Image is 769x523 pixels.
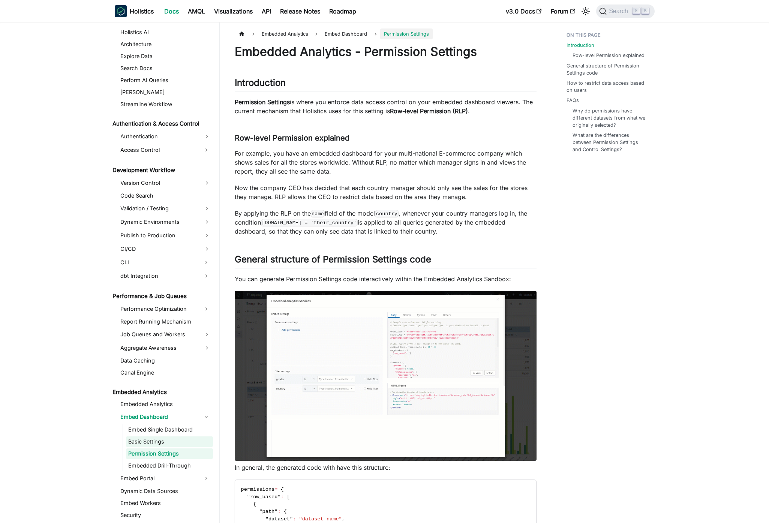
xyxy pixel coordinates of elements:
[118,256,199,268] a: CLI
[274,487,277,492] span: =
[235,44,537,59] h1: Embedded Analytics - Permission Settings
[281,487,284,492] span: {
[235,209,537,236] p: By applying the RLP on the field of the model , whenever your country managers log in, the condit...
[277,509,280,514] span: :
[633,7,640,14] kbd: ⌘
[118,411,199,423] a: Embed Dashboard
[235,291,537,461] img: Permission Settings
[118,190,213,201] a: Code Search
[573,107,647,129] a: Why do permissions have different datasets from what we originally selected?
[253,501,256,507] span: {
[118,229,213,241] a: Publish to Production
[118,75,213,85] a: Perform AI Queries
[118,328,213,340] a: Job Queues and Workers
[126,436,213,447] a: Basic Settings
[284,509,287,514] span: {
[546,5,580,17] a: Forum
[281,494,284,500] span: :
[115,5,127,17] img: Holistics
[160,5,183,17] a: Docs
[311,210,325,217] code: name
[241,487,275,492] span: permissions
[118,243,213,255] a: CI/CD
[573,132,647,153] a: What are the differences between Permission Settings and Control Settings?
[299,516,342,522] span: "dataset_name"
[107,22,220,523] nav: Docs sidebar
[118,355,213,366] a: Data Caching
[118,510,213,520] a: Security
[375,210,398,217] code: country
[118,399,213,409] a: Embedded Analytics
[118,316,213,327] a: Report Running Mechanism
[199,303,213,315] button: Expand sidebar category 'Performance Optimization'
[118,303,199,315] a: Performance Optimization
[130,7,154,16] b: Holistics
[118,130,213,142] a: Authentication
[235,149,537,176] p: For example, you have an embedded dashboard for your multi-national E-commerce company which show...
[325,5,361,17] a: Roadmap
[126,460,213,471] a: Embedded Drill-Through
[257,5,276,17] a: API
[118,87,213,97] a: [PERSON_NAME]
[235,28,249,39] a: Home page
[573,52,645,59] a: Row-level Permission explained
[235,98,290,106] strong: Permission Settings
[342,516,345,522] span: ,
[118,99,213,109] a: Streamline Workflow
[118,51,213,61] a: Explore Data
[265,516,293,522] span: "dataset"
[118,498,213,508] a: Embed Workers
[199,472,213,484] button: Expand sidebar category 'Embed Portal'
[118,367,213,378] a: Canal Engine
[126,448,213,459] a: Permission Settings
[110,291,213,301] a: Performance & Job Queues
[118,472,199,484] a: Embed Portal
[247,494,281,500] span: "row_based"
[261,219,358,226] code: [DOMAIN_NAME] = 'their_country'
[235,183,537,201] p: Now the company CEO has decided that each country manager should only see the sales for the store...
[567,42,594,49] a: Introduction
[118,486,213,496] a: Dynamic Data Sources
[199,270,213,282] button: Expand sidebar category 'dbt Integration'
[235,254,537,268] h2: General structure of Permission Settings code
[118,63,213,73] a: Search Docs
[567,62,650,76] a: General structure of Permission Settings code
[118,177,213,189] a: Version Control
[199,256,213,268] button: Expand sidebar category 'CLI'
[118,39,213,49] a: Architecture
[210,5,257,17] a: Visualizations
[380,28,433,39] span: Permission Settings
[235,28,537,39] nav: Breadcrumbs
[567,79,650,94] a: How to restrict data access based on users
[199,411,213,423] button: Collapse sidebar category 'Embed Dashboard'
[235,77,537,91] h2: Introduction
[287,494,290,500] span: [
[199,144,213,156] button: Expand sidebar category 'Access Control'
[258,28,312,39] span: Embedded Analytics
[115,5,154,17] a: HolisticsHolistics
[118,342,213,354] a: Aggregate Awareness
[110,165,213,175] a: Development Workflow
[110,118,213,129] a: Authentication & Access Control
[235,463,537,472] p: In general, the generated code with have this structure:
[118,202,213,214] a: Validation / Testing
[325,31,367,37] span: Embed Dashboard
[390,107,468,115] strong: Row-level Permission (RLP)
[567,97,579,104] a: FAQs
[183,5,210,17] a: AMQL
[118,216,213,228] a: Dynamic Environments
[259,509,277,514] span: "path"
[118,144,199,156] a: Access Control
[642,7,649,14] kbd: K
[580,5,592,17] button: Switch between dark and light mode (currently light mode)
[321,28,371,39] a: Embed Dashboard
[293,516,296,522] span: :
[126,424,213,435] a: Embed Single Dashboard
[276,5,325,17] a: Release Notes
[607,8,633,15] span: Search
[596,4,654,18] button: Search (Command+K)
[110,387,213,397] a: Embedded Analytics
[235,133,537,143] h3: Row-level Permission explained
[501,5,546,17] a: v3.0 Docs
[118,27,213,37] a: Holistics AI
